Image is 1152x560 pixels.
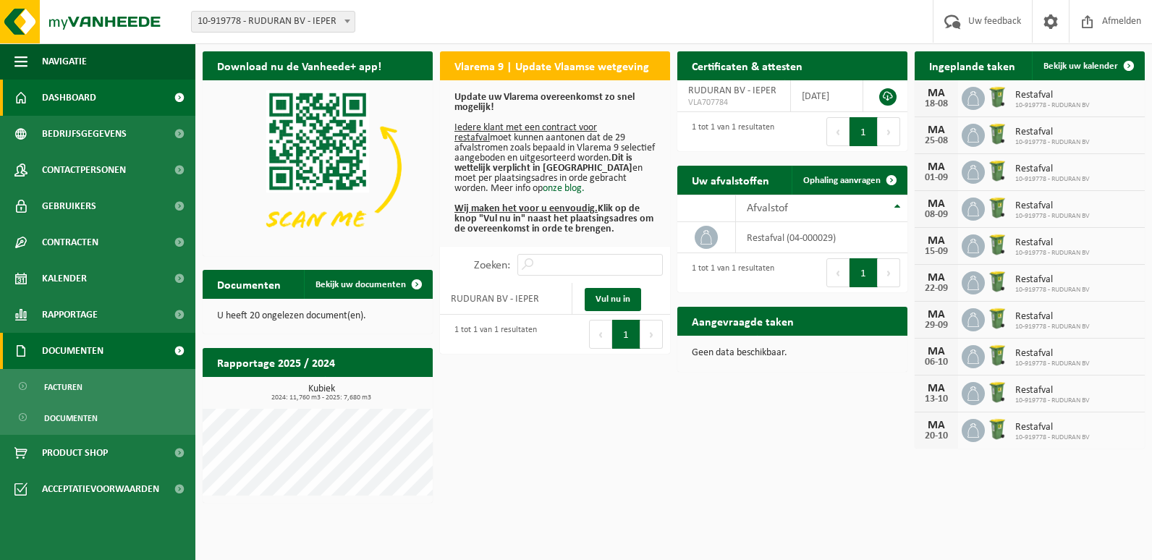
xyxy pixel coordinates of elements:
[325,376,431,405] a: Bekijk rapportage
[850,117,878,146] button: 1
[985,417,1009,441] img: WB-0240-HPE-GN-50
[42,471,159,507] span: Acceptatievoorwaarden
[826,258,850,287] button: Previous
[203,270,295,298] h2: Documenten
[915,51,1030,80] h2: Ingeplande taken
[985,232,1009,257] img: WB-0240-HPE-GN-50
[677,166,784,194] h2: Uw afvalstoffen
[210,384,433,402] h3: Kubiek
[612,320,640,349] button: 1
[922,420,951,431] div: MA
[589,320,612,349] button: Previous
[42,297,98,333] span: Rapportage
[454,203,653,234] b: Klik op de knop "Vul nu in" naast het plaatsingsadres om de overeenkomst in orde te brengen.
[922,431,951,441] div: 20-10
[1015,175,1090,184] span: 10-919778 - RUDURAN BV
[985,269,1009,294] img: WB-0240-HPE-GN-50
[203,80,433,253] img: Download de VHEPlus App
[1015,323,1090,331] span: 10-919778 - RUDURAN BV
[1043,61,1118,71] span: Bekijk uw kalender
[985,380,1009,404] img: WB-0240-HPE-GN-50
[922,247,951,257] div: 15-09
[985,343,1009,368] img: WB-0240-HPE-GN-50
[922,124,951,136] div: MA
[454,153,632,174] b: Dit is wettelijk verplicht in [GEOGRAPHIC_DATA]
[922,321,951,331] div: 29-09
[685,257,774,289] div: 1 tot 1 van 1 resultaten
[1015,212,1090,221] span: 10-919778 - RUDURAN BV
[192,12,355,32] span: 10-919778 - RUDURAN BV - IEPER
[922,272,951,284] div: MA
[922,88,951,99] div: MA
[1015,237,1090,249] span: Restafval
[315,280,406,289] span: Bekijk uw documenten
[736,222,907,253] td: restafval (04-000029)
[985,158,1009,183] img: WB-0240-HPE-GN-50
[1015,433,1090,442] span: 10-919778 - RUDURAN BV
[1015,422,1090,433] span: Restafval
[922,357,951,368] div: 06-10
[1015,200,1090,212] span: Restafval
[203,51,396,80] h2: Download nu de Vanheede+ app!
[474,260,510,271] label: Zoeken:
[1015,127,1090,138] span: Restafval
[203,348,350,376] h2: Rapportage 2025 / 2024
[922,346,951,357] div: MA
[922,284,951,294] div: 22-09
[677,307,808,335] h2: Aangevraagde taken
[42,260,87,297] span: Kalender
[985,85,1009,109] img: WB-0240-HPE-GN-50
[42,435,108,471] span: Product Shop
[1015,101,1090,110] span: 10-919778 - RUDURAN BV
[1015,360,1090,368] span: 10-919778 - RUDURAN BV
[922,394,951,404] div: 13-10
[922,235,951,247] div: MA
[1015,396,1090,405] span: 10-919778 - RUDURAN BV
[985,195,1009,220] img: WB-0240-HPE-GN-50
[792,166,906,195] a: Ophaling aanvragen
[692,348,893,358] p: Geen data beschikbaar.
[42,188,96,224] span: Gebruikers
[42,333,103,369] span: Documenten
[217,311,418,321] p: U heeft 20 ongelezen document(en).
[1015,90,1090,101] span: Restafval
[922,210,951,220] div: 08-09
[803,176,881,185] span: Ophaling aanvragen
[210,394,433,402] span: 2024: 11,760 m3 - 2025: 7,680 m3
[440,51,664,80] h2: Vlarema 9 | Update Vlaamse wetgeving
[685,116,774,148] div: 1 tot 1 van 1 resultaten
[304,270,431,299] a: Bekijk uw documenten
[454,122,597,143] u: Iedere klant met een contract voor restafval
[1015,249,1090,258] span: 10-919778 - RUDURAN BV
[922,309,951,321] div: MA
[922,198,951,210] div: MA
[922,136,951,146] div: 25-08
[454,93,656,234] p: moet kunnen aantonen dat de 29 afvalstromen zoals bepaald in Vlarema 9 selectief aangeboden en ui...
[454,203,598,214] u: Wij maken het voor u eenvoudig.
[4,404,192,431] a: Documenten
[688,97,779,109] span: VLA707784
[454,92,635,113] b: Update uw Vlarema overeenkomst zo snel mogelijk!
[747,203,788,214] span: Afvalstof
[791,80,863,112] td: [DATE]
[826,117,850,146] button: Previous
[922,383,951,394] div: MA
[1032,51,1143,80] a: Bekijk uw kalender
[42,116,127,152] span: Bedrijfsgegevens
[42,80,96,116] span: Dashboard
[922,173,951,183] div: 01-09
[985,122,1009,146] img: WB-0240-HPE-GN-50
[878,117,900,146] button: Next
[543,183,585,194] a: onze blog.
[42,152,126,188] span: Contactpersonen
[1015,164,1090,175] span: Restafval
[640,320,663,349] button: Next
[922,99,951,109] div: 18-08
[677,51,817,80] h2: Certificaten & attesten
[44,404,98,432] span: Documenten
[585,288,641,311] a: Vul nu in
[1015,138,1090,147] span: 10-919778 - RUDURAN BV
[1015,286,1090,294] span: 10-919778 - RUDURAN BV
[688,85,776,96] span: RUDURAN BV - IEPER
[440,283,572,315] td: RUDURAN BV - IEPER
